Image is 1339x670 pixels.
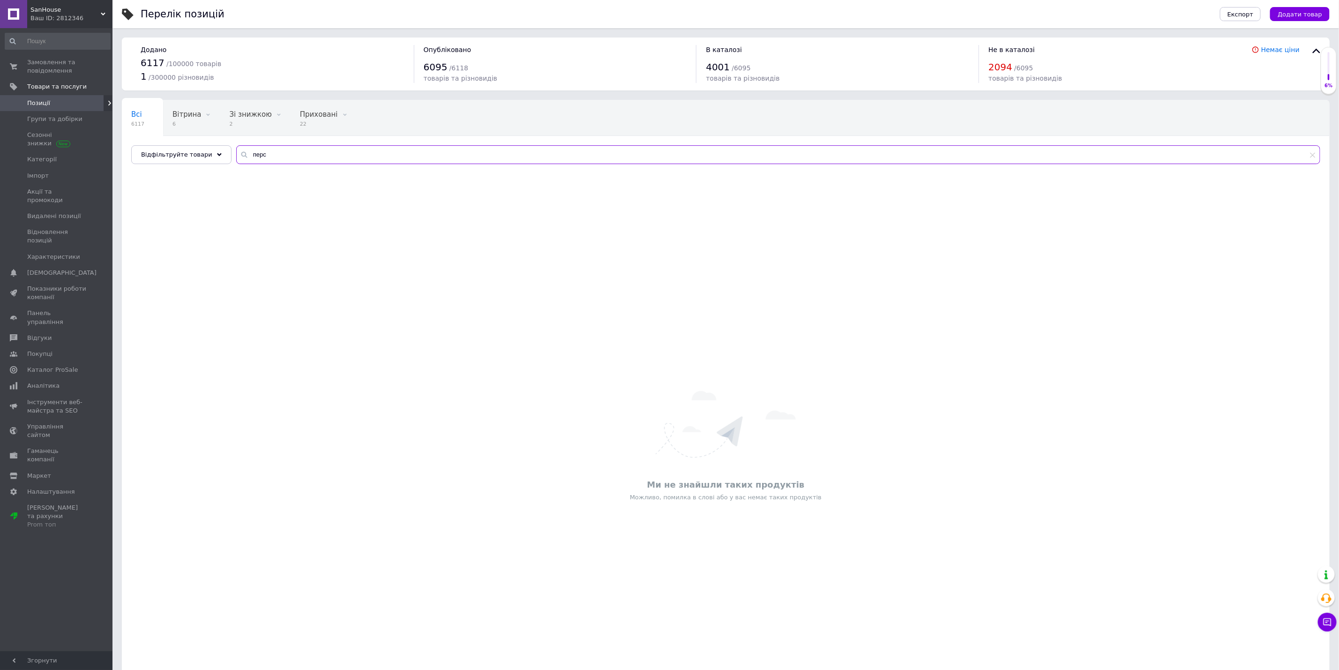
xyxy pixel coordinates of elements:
span: 2094 [988,61,1012,73]
span: Товари та послуги [27,83,87,91]
span: Приховані [300,110,338,119]
span: Панель управління [27,309,87,326]
span: товарів та різновидів [988,75,1062,82]
span: Відновлення позицій [27,228,87,245]
span: Інструменти веб-майстра та SEO [27,398,87,415]
span: Показники роботи компанії [27,285,87,301]
span: Опубліковано [424,46,471,53]
span: Категорії [27,155,57,164]
span: 4001 [706,61,730,73]
span: Імпорт [27,172,49,180]
span: Аналітика [27,382,60,390]
span: 6117 [141,57,165,68]
span: [PERSON_NAME] та рахунки [27,504,87,529]
span: товарів та різновидів [424,75,497,82]
span: Відфільтруйте товари [141,151,212,158]
span: Управління сайтом [27,422,87,439]
span: Групи та добірки [27,115,82,123]
span: Експорт [1227,11,1254,18]
img: Нічого не знайдено [656,391,796,458]
span: / 100000 товарів [166,60,221,68]
a: Немає ціни [1261,46,1300,53]
span: 6 [172,120,201,128]
span: 6117 [131,120,144,128]
input: Пошук по назві позиції, артикулу і пошуковим запитам [236,145,1320,164]
span: Зі знижкою [229,110,271,119]
span: 2 [229,120,271,128]
div: Prom топ [27,520,87,529]
div: Ваш ID: 2812346 [30,14,112,23]
span: Маркет [27,472,51,480]
button: Експорт [1220,7,1261,21]
span: Вітрина [172,110,201,119]
span: Характеристики [27,253,80,261]
span: SanHouse [30,6,101,14]
span: Опубліковані [131,146,180,154]
span: [DEMOGRAPHIC_DATA] [27,269,97,277]
span: Каталог ProSale [27,366,78,374]
span: Не в каталозі [988,46,1035,53]
span: Відгуки [27,334,52,342]
span: 22 [300,120,338,128]
span: Гаманець компанії [27,447,87,464]
span: Видалені позиції [27,212,81,220]
span: Замовлення та повідомлення [27,58,87,75]
div: Перелік позицій [141,9,224,19]
button: Чат з покупцем [1318,613,1337,632]
span: Акції та промокоди [27,188,87,204]
span: Додати товар [1278,11,1322,18]
span: / 300000 різновидів [149,74,214,81]
span: Всі [131,110,142,119]
span: 1 [141,71,147,82]
span: Налаштування [27,488,75,496]
span: Покупці [27,350,52,358]
span: В каталозі [706,46,742,53]
span: Позиції [27,99,50,107]
span: / 6095 [1014,64,1033,72]
span: Додано [141,46,166,53]
span: / 6095 [732,64,750,72]
span: / 6118 [449,64,468,72]
div: Ми не знайшли таких продуктів [127,479,1325,490]
span: товарів та різновидів [706,75,779,82]
div: 6% [1321,83,1336,89]
span: Сезонні знижки [27,131,87,148]
span: 6095 [424,61,448,73]
div: Можливо, помилка в слові або у вас немає таких продуктів [127,493,1325,502]
input: Пошук [5,33,111,50]
button: Додати товар [1270,7,1330,21]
